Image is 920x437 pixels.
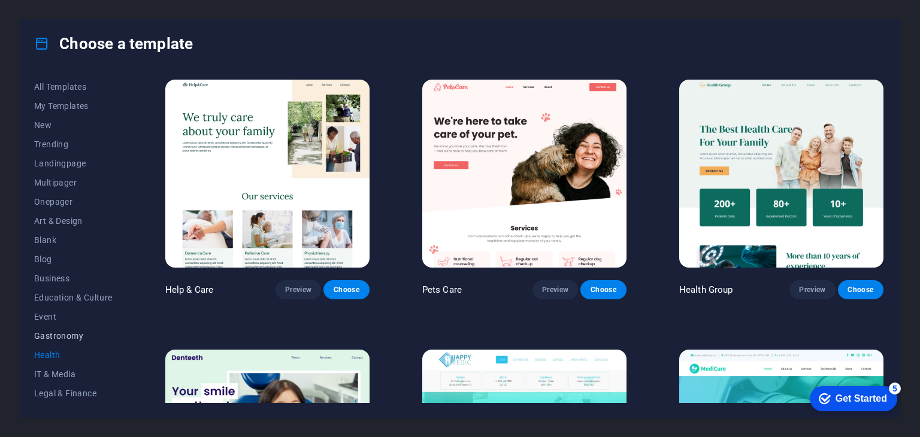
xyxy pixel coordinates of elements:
button: Choose [838,280,883,299]
button: Multipager [34,173,113,192]
span: Art & Design [34,216,113,226]
span: Trending [34,139,113,149]
span: All Templates [34,82,113,92]
p: Health Group [679,284,733,296]
button: My Templates [34,96,113,116]
span: Choose [590,285,616,295]
p: Pets Care [422,284,462,296]
img: Help & Care [165,80,370,268]
span: Preview [799,285,825,295]
button: Preview [276,280,321,299]
span: Landingpage [34,159,113,168]
button: Gastronomy [34,326,113,345]
span: Onepager [34,197,113,207]
button: Health [34,345,113,365]
span: Gastronomy [34,331,113,341]
div: Get Started [35,13,87,24]
h4: Choose a template [34,34,193,53]
span: Event [34,312,113,321]
span: New [34,120,113,130]
button: All Templates [34,77,113,96]
span: Blank [34,235,113,245]
span: Choose [333,285,359,295]
button: Art & Design [34,211,113,230]
button: Blog [34,250,113,269]
button: Blank [34,230,113,250]
span: Business [34,274,113,283]
span: Choose [848,285,874,295]
span: Preview [285,285,311,295]
button: Legal & Finance [34,384,113,403]
button: Choose [323,280,369,299]
button: Event [34,307,113,326]
img: Pets Care [422,80,627,268]
button: IT & Media [34,365,113,384]
button: New [34,116,113,135]
span: My Templates [34,101,113,111]
button: Onepager [34,192,113,211]
img: Health Group [679,80,883,268]
span: Education & Culture [34,293,113,302]
span: Preview [542,285,568,295]
div: Get Started 5 items remaining, 0% complete [10,6,97,31]
span: Multipager [34,178,113,187]
button: Business [34,269,113,288]
button: Landingpage [34,154,113,173]
button: Trending [34,135,113,154]
span: Blog [34,254,113,264]
button: Preview [789,280,835,299]
p: Help & Care [165,284,214,296]
button: Choose [580,280,626,299]
div: 5 [89,2,101,14]
span: Health [34,350,113,360]
button: Preview [532,280,578,299]
button: Education & Culture [34,288,113,307]
span: Legal & Finance [34,389,113,398]
span: IT & Media [34,369,113,379]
